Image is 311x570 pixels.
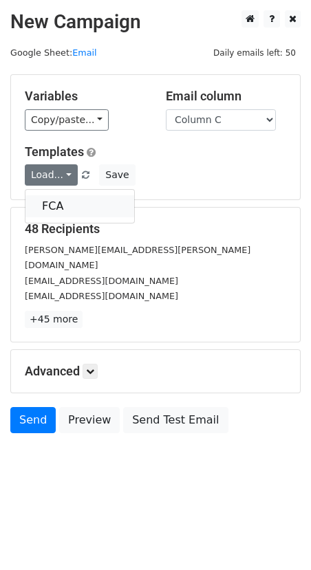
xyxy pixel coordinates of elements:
[10,10,301,34] h2: New Campaign
[25,164,78,186] a: Load...
[99,164,135,186] button: Save
[25,109,109,131] a: Copy/paste...
[242,504,311,570] iframe: Chat Widget
[25,291,178,301] small: [EMAIL_ADDRESS][DOMAIN_NAME]
[25,144,84,159] a: Templates
[25,364,286,379] h5: Advanced
[166,89,286,104] h5: Email column
[25,311,83,328] a: +45 more
[208,45,301,61] span: Daily emails left: 50
[25,195,134,217] a: FCA
[25,276,178,286] small: [EMAIL_ADDRESS][DOMAIN_NAME]
[25,245,250,271] small: [PERSON_NAME][EMAIL_ADDRESS][PERSON_NAME][DOMAIN_NAME]
[123,407,228,433] a: Send Test Email
[25,221,286,237] h5: 48 Recipients
[208,47,301,58] a: Daily emails left: 50
[25,89,145,104] h5: Variables
[72,47,96,58] a: Email
[10,407,56,433] a: Send
[10,47,97,58] small: Google Sheet:
[59,407,120,433] a: Preview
